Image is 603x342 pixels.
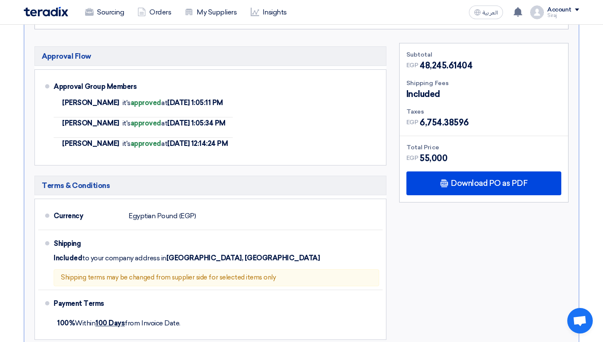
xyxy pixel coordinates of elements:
[483,10,498,16] span: العربية
[24,7,68,17] img: Teradix logo
[406,61,418,70] span: EGP
[406,154,418,162] span: EGP
[62,119,119,128] span: [PERSON_NAME]
[406,143,561,152] div: Total Price
[167,99,223,107] b: [DATE] 1:05:11 PM
[547,6,572,14] div: Account
[406,107,561,116] div: Taxes
[78,3,131,22] a: Sourcing
[54,269,379,286] div: Shipping terms may be changed from supplier side for selected items only
[406,118,418,127] span: EGP
[62,99,119,107] span: [PERSON_NAME]
[406,79,561,88] div: Shipping Fees
[54,77,137,97] div: Approval Group Members
[167,140,228,148] b: [DATE] 12:14:24 PM
[123,140,228,148] span: it's at
[95,319,125,327] u: 100 Days
[57,319,180,327] span: Within from Invoice Date.
[547,13,579,18] div: Siraj
[167,119,226,127] b: [DATE] 1:05:34 PM
[244,3,294,22] a: Insights
[469,6,503,19] button: العربية
[123,119,226,127] span: it's at
[420,59,472,72] span: 48,245.61404
[54,294,372,314] div: Payment Terms
[54,234,122,254] div: Shipping
[131,119,161,127] b: approved
[34,46,386,66] h5: Approval Flow
[451,180,527,187] span: Download PO as PDF
[123,99,223,107] span: it's at
[54,206,122,226] div: Currency
[178,3,243,22] a: My Suppliers
[131,140,161,148] b: approved
[420,116,469,129] span: 6,754.38596
[567,308,593,333] a: Open chat
[129,208,196,224] div: Egyptian Pound (EGP)
[530,6,544,19] img: profile_test.png
[131,99,161,107] b: approved
[166,254,320,262] span: [GEOGRAPHIC_DATA], [GEOGRAPHIC_DATA]
[34,176,386,195] h5: Terms & Conditions
[406,50,561,59] div: Subtotal
[420,152,447,165] span: 55,000
[406,88,440,100] span: Included
[57,319,75,327] strong: 100%
[62,140,119,148] span: [PERSON_NAME]
[131,3,178,22] a: Orders
[54,254,82,262] span: Included
[82,254,166,262] span: to your company address in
